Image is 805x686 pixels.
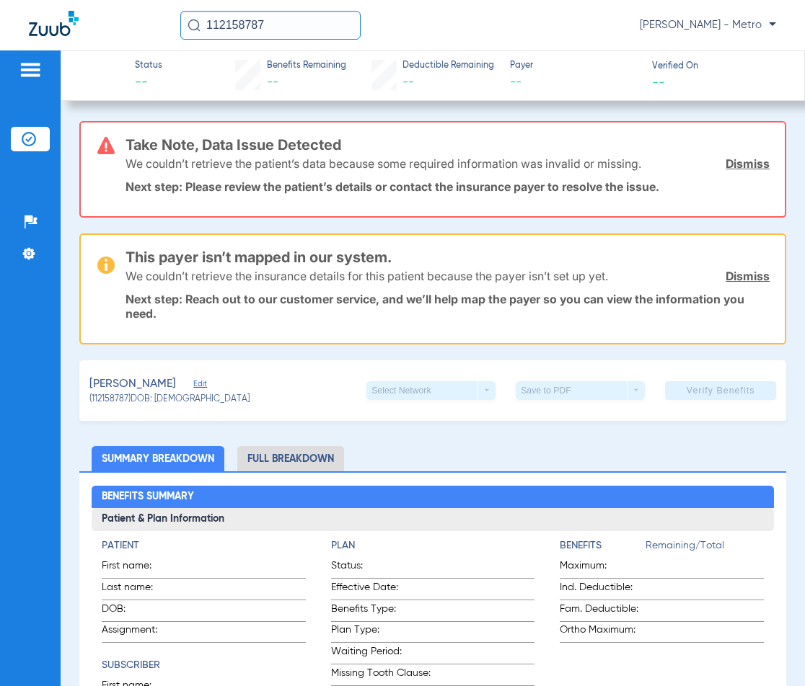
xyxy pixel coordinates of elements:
img: Zuub Logo [29,11,79,36]
span: Missing Tooth Clause: [331,666,437,685]
h3: Take Note, Data Issue Detected [126,138,770,152]
img: Search Icon [188,19,201,32]
span: Assignment: [102,623,172,642]
span: -- [135,73,162,92]
li: Full Breakdown [237,446,344,471]
span: (112158787) DOB: [DEMOGRAPHIC_DATA] [89,393,250,406]
span: Edit [193,379,206,393]
app-breakdown-title: Benefits [560,538,646,558]
img: warning-icon [97,257,115,274]
span: Status: [331,558,437,578]
span: -- [510,73,639,92]
span: DOB: [102,602,172,621]
span: Verified On [652,61,781,73]
a: Dismiss [726,269,770,283]
span: Ind. Deductible: [560,580,646,600]
a: Dismiss [726,156,770,171]
span: Waiting Period: [331,644,437,664]
span: Last name: [102,580,172,600]
li: Summary Breakdown [92,446,224,471]
iframe: Chat Widget [733,617,805,686]
p: Next step: Please review the patient’s details or contact the insurance payer to resolve the issue. [126,179,770,194]
p: Next step: Reach out to our customer service, and we’ll help map the payer so you can view the in... [126,292,770,321]
span: -- [652,74,665,89]
span: First name: [102,558,172,578]
span: -- [267,76,278,88]
h4: Patient [102,538,305,553]
span: Effective Date: [331,580,437,600]
span: Benefits Type: [331,602,437,621]
span: Benefits Remaining [267,60,346,73]
p: We couldn’t retrieve the insurance details for this patient because the payer isn’t set up yet. [126,269,608,283]
span: Maximum: [560,558,646,578]
span: Remaining/Total [646,538,763,558]
span: -- [402,76,414,88]
h3: Patient & Plan Information [92,508,773,531]
img: hamburger-icon [19,61,42,79]
span: Payer [510,60,639,73]
span: [PERSON_NAME] [89,375,176,393]
h3: This payer isn’t mapped in our system. [126,250,770,264]
span: Fam. Deductible: [560,602,646,621]
span: [PERSON_NAME] - Metro [640,18,776,32]
img: error-icon [97,137,115,154]
h4: Benefits [560,538,646,553]
span: Deductible Remaining [402,60,494,73]
p: We couldn’t retrieve the patient’s data because some required information was invalid or missing. [126,156,641,171]
h4: Plan [331,538,535,553]
span: Status [135,60,162,73]
h2: Benefits Summary [92,486,773,509]
input: Search for patients [180,11,361,40]
h4: Subscriber [102,658,305,673]
span: Plan Type: [331,623,437,642]
span: Ortho Maximum: [560,623,646,642]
